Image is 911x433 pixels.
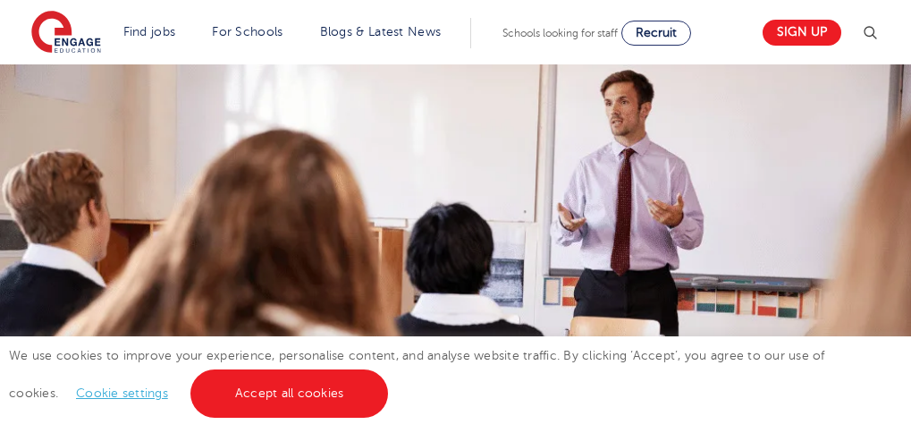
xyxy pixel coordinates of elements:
a: Cookie settings [76,386,168,400]
a: For Schools [212,25,283,38]
img: Engage Education [31,11,101,55]
span: We use cookies to improve your experience, personalise content, and analyse website traffic. By c... [9,349,825,400]
a: Accept all cookies [190,369,389,418]
a: Sign up [763,20,841,46]
span: Schools looking for staff [502,27,618,39]
a: Blogs & Latest News [320,25,442,38]
span: Recruit [636,26,677,39]
a: Find jobs [123,25,176,38]
a: Recruit [621,21,691,46]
